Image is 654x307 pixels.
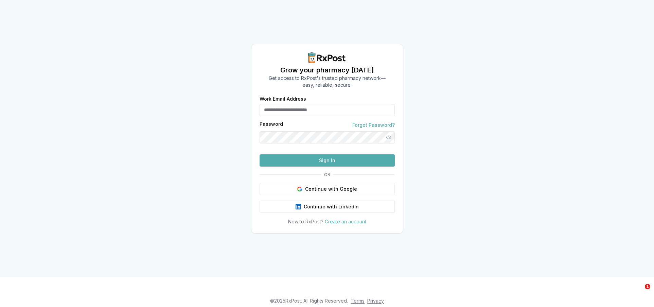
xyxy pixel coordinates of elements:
p: Get access to RxPost's trusted pharmacy network— easy, reliable, secure. [269,75,386,88]
img: Google [297,186,302,192]
button: Show password [383,131,395,143]
span: New to RxPost? [288,219,323,224]
label: Password [260,122,283,129]
button: Continue with Google [260,183,395,195]
span: OR [321,172,333,177]
iframe: Intercom live chat [631,284,647,300]
button: Continue with LinkedIn [260,201,395,213]
a: Privacy [367,298,384,304]
img: LinkedIn [296,204,301,209]
a: Forgot Password? [352,122,395,129]
label: Work Email Address [260,97,395,101]
a: Create an account [325,219,366,224]
img: RxPost Logo [305,52,349,63]
span: 1 [645,284,650,289]
a: Terms [351,298,365,304]
h1: Grow your pharmacy [DATE] [269,65,386,75]
button: Sign In [260,154,395,167]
